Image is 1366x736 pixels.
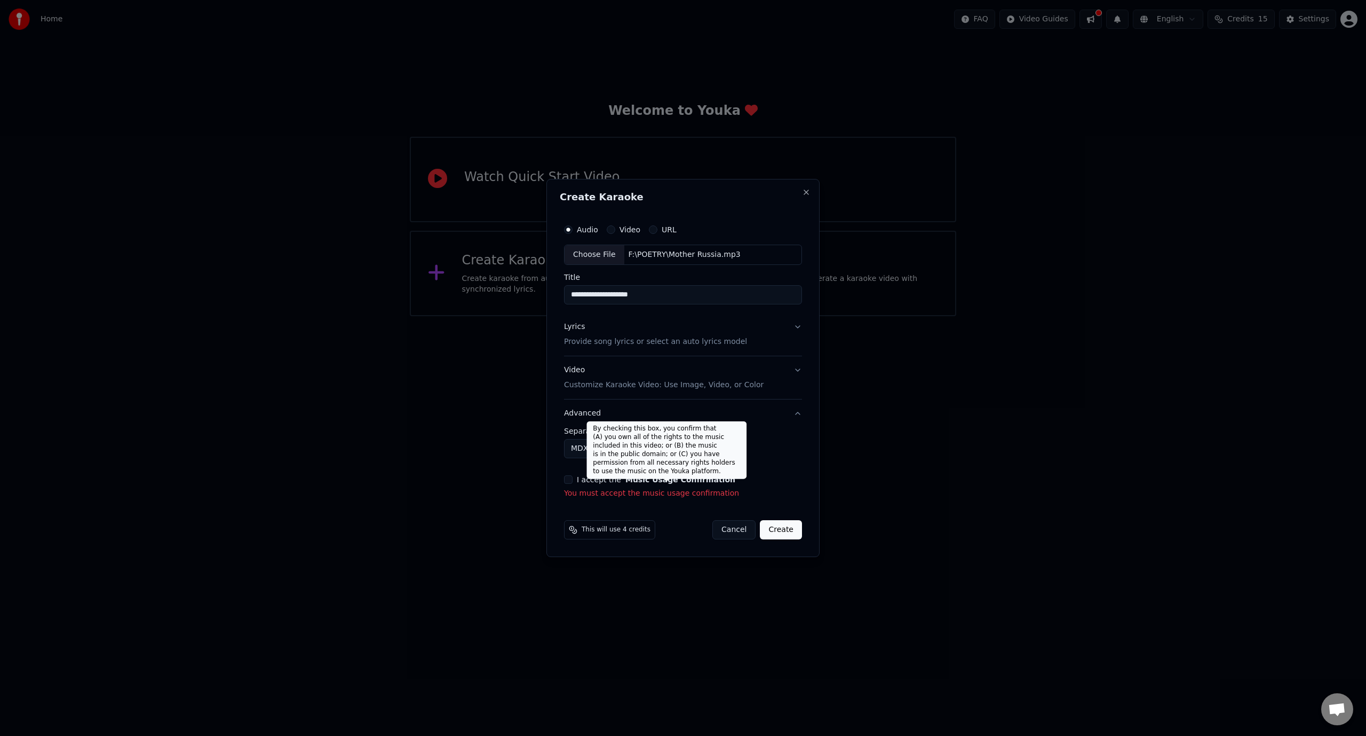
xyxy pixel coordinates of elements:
[760,520,802,539] button: Create
[564,322,585,332] div: Lyrics
[582,526,650,534] span: This will use 4 credits
[625,476,735,483] button: I accept the
[564,400,802,427] button: Advanced
[564,313,802,356] button: LyricsProvide song lyrics or select an auto lyrics model
[564,488,802,499] p: You must accept the music usage confirmation
[564,273,802,281] label: Title
[577,226,598,233] label: Audio
[624,249,745,260] div: F:\POETRY\Mother Russia.mp3
[564,427,802,467] div: Advanced
[564,356,802,399] button: VideoCustomize Karaoke Video: Use Image, Video, or Color
[565,245,624,264] div: Choose File
[564,336,747,347] p: Provide song lyrics or select an auto lyrics model
[712,520,756,539] button: Cancel
[662,226,677,233] label: URL
[620,226,640,233] label: Video
[560,192,806,202] h2: Create Karaoke
[564,380,764,390] p: Customize Karaoke Video: Use Image, Video, or Color
[564,365,764,390] div: Video
[564,427,802,435] label: Separate Model
[586,421,746,479] div: By checking this box, you confirm that (A) you own all of the rights to the music included in thi...
[577,476,735,483] label: I accept the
